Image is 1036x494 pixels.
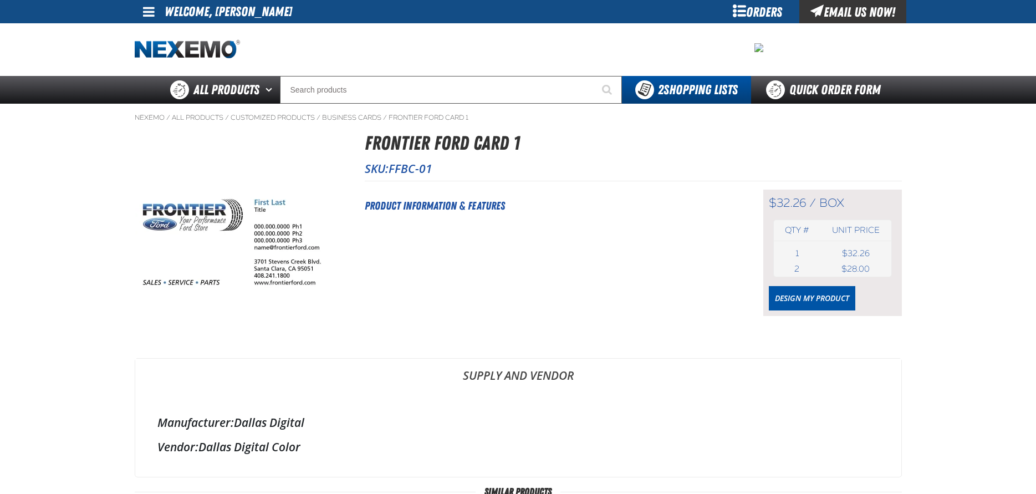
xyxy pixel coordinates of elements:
a: Quick Order Form [751,76,901,104]
span: 1 [795,248,799,258]
a: Customized Products [231,113,315,122]
td: $32.26 [820,246,891,261]
span: 2 [794,264,799,274]
input: Search [280,76,622,104]
label: Manufacturer: [157,415,234,430]
p: SKU: [365,161,902,176]
span: / [383,113,387,122]
div: Dallas Digital [157,415,879,430]
a: Frontier Ford Card 1 [389,113,468,122]
button: Open All Products pages [262,76,280,104]
strong: 2 [658,82,664,98]
span: / [166,113,170,122]
h2: Product Information & Features [365,197,736,214]
span: FFBC-01 [389,161,432,176]
span: / [317,113,320,122]
img: Nexemo logo [135,40,240,59]
span: All Products [193,80,259,100]
span: box [819,196,844,210]
a: Home [135,40,240,59]
span: $32.26 [769,196,806,210]
img: Frontier Ford Card 1 [135,172,345,292]
nav: Breadcrumbs [135,113,902,122]
td: $28.00 [820,261,891,277]
span: / [225,113,229,122]
a: All Products [172,113,223,122]
a: Nexemo [135,113,165,122]
h1: Frontier Ford Card 1 [365,129,902,158]
button: Start Searching [594,76,622,104]
label: Vendor: [157,439,198,455]
div: Dallas Digital Color [157,439,879,455]
th: Unit price [820,220,891,241]
span: Shopping Lists [658,82,738,98]
button: You have 2 Shopping Lists. Open to view details [622,76,751,104]
span: / [809,196,816,210]
img: a16c09d2614d0dd13c7523e6b8547ec9.png [754,43,763,52]
a: Supply and Vendor [135,359,901,392]
a: Design My Product [769,286,855,310]
th: Qty # [774,220,821,241]
a: Business Cards [322,113,381,122]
